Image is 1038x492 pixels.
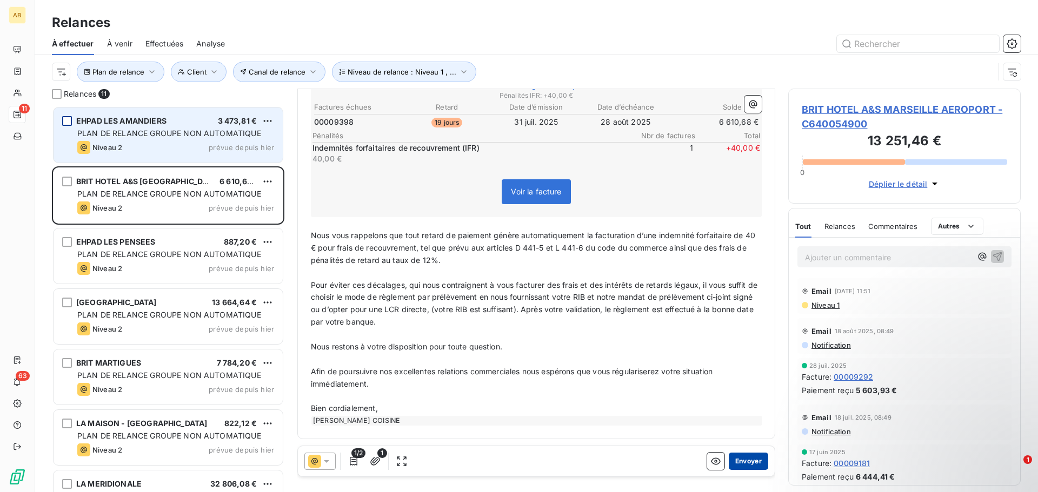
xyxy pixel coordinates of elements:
th: Date d’échéance [582,102,670,113]
span: prévue depuis hier [209,385,274,394]
span: Niveau 2 [92,204,122,212]
span: prévue depuis hier [209,264,274,273]
h3: Relances [52,13,110,32]
span: 00009181 [834,457,870,469]
span: BRIT HOTEL A&S MARSEILLE AEROPORT - C640054900 [802,102,1007,131]
th: Solde TTC [671,102,759,113]
span: [GEOGRAPHIC_DATA] [76,298,157,307]
span: 7 784,20 € [217,358,257,367]
span: Facture : [802,371,831,382]
span: PLAN DE RELANCE GROUPE NON AUTOMATIQUE [77,431,261,440]
span: 0 [800,168,804,177]
span: À venir [107,38,132,49]
span: Relances [64,89,96,99]
span: Email [811,413,831,422]
td: 31 juil. 2025 [492,116,580,128]
p: Indemnités forfaitaires de recouvrement (IFR) [312,143,626,153]
span: 17 juin 2025 [809,449,846,455]
span: Paiement reçu [802,385,854,396]
div: AB [9,6,26,24]
span: Niveau 2 [92,143,122,152]
span: LA MERIDIONALE [76,479,142,488]
span: 3 473,81 € [218,116,257,125]
span: Relances [824,222,855,231]
span: EHPAD LES PENSEES [76,237,156,246]
span: prévue depuis hier [209,325,274,333]
span: PLAN DE RELANCE GROUPE NON AUTOMATIQUE [77,310,261,319]
span: 13 664,64 € [212,298,257,307]
span: 00009398 [314,117,354,127]
button: Canal de relance [233,62,326,82]
span: Niveau 2 [92,264,122,273]
img: Logo LeanPay [9,468,26,486]
span: Pénalités IFR : + 40,00 € [312,91,760,100]
span: Plan de relance [92,68,144,76]
span: prévue depuis hier [209,446,274,454]
span: PLAN DE RELANCE GROUPE NON AUTOMATIQUE [77,189,261,198]
span: 5 603,93 € [856,385,897,396]
span: Niveau 2 [92,325,122,333]
span: 1/2 [351,448,365,458]
span: Paiement reçu [802,471,854,482]
span: Niveau 1 [810,301,840,309]
button: Déplier le détail [866,178,944,190]
span: 6 610,68 € [219,177,259,186]
span: 822,12 € [224,419,257,428]
span: 28 juil. 2025 [809,362,847,369]
span: Notification [810,427,851,436]
span: 887,20 € [224,237,257,246]
button: Client [171,62,227,82]
span: PLAN DE RELANCE GROUPE NON AUTOMATIQUE [77,370,261,380]
span: [DATE] 11:51 [835,288,871,294]
span: Email [811,287,831,295]
span: Tout [795,222,811,231]
span: Déplier le détail [869,178,928,190]
button: Plan de relance [77,62,164,82]
button: Envoyer [729,453,768,470]
button: Autres [931,218,983,235]
span: Niveau de relance : Niveau 1 , ... [348,68,456,76]
span: Effectuées [145,38,184,49]
span: LA MAISON - [GEOGRAPHIC_DATA] [76,419,207,428]
span: Nous restons à votre disposition pour toute question. [311,342,502,351]
span: BRIT HOTEL A&S [GEOGRAPHIC_DATA] [76,177,220,186]
span: Canal de relance [249,68,305,76]
span: Email [811,327,831,335]
th: Factures échues [314,102,402,113]
span: 63 [16,371,30,381]
span: EHPAD LES AMANDIERS [76,116,167,125]
span: 1 [1023,455,1032,464]
span: PLAN DE RELANCE GROUPE NON AUTOMATIQUE [77,129,261,138]
input: Rechercher [837,35,999,52]
span: 6 444,41 € [856,471,895,482]
span: Pénalités [312,131,630,140]
span: Nous vous rappelons que tout retard de paiement génère automatiquement la facturation d’une indem... [311,231,757,265]
div: grid [52,106,284,492]
span: Niveau 2 [92,385,122,394]
span: À effectuer [52,38,94,49]
span: Pour éviter ces décalages, qui nous contraignent à vous facturer des frais et des intérêts de ret... [311,280,760,327]
span: Client [187,68,207,76]
span: Commentaires [868,222,918,231]
span: Voir la facture [511,187,561,196]
span: Afin de poursuivre nos excellentes relations commerciales nous espérons que vous régulariserez vo... [311,367,715,388]
span: + 40,00 € [695,143,760,164]
h3: 13 251,46 € [802,131,1007,153]
span: Notification [810,341,851,349]
span: 1 [377,448,387,458]
p: 40,00 € [312,153,626,164]
span: 00009292 [834,371,873,382]
span: 11 [98,89,109,99]
span: 1 [628,143,693,164]
th: Retard [403,102,491,113]
span: prévue depuis hier [209,204,274,212]
span: Facture : [802,457,831,469]
span: Nbr de factures [630,131,695,140]
span: 11 [19,104,30,113]
span: BRIT MARTIGUES [76,358,141,367]
button: Niveau de relance : Niveau 1 , ... [332,62,476,82]
iframe: Intercom live chat [1001,455,1027,481]
span: prévue depuis hier [209,143,274,152]
span: PLAN DE RELANCE GROUPE NON AUTOMATIQUE [77,250,261,259]
span: Total [695,131,760,140]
